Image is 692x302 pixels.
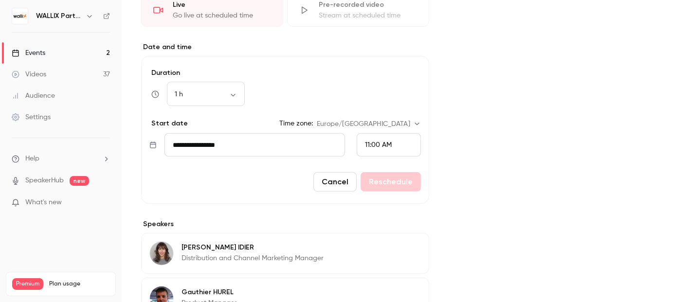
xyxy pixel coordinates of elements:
div: Go live at scheduled time [173,11,271,20]
img: WALLIX Partners Channel [12,8,28,24]
div: Settings [12,112,51,122]
div: Audience [12,91,55,101]
div: Events [12,48,45,58]
h6: WALLIX Partners Channel [36,11,82,21]
img: Céline IDIER [150,242,173,265]
li: help-dropdown-opener [12,154,110,164]
p: Distribution and Channel Marketing Manager [182,253,324,263]
button: Cancel [313,172,357,192]
div: Europe/[GEOGRAPHIC_DATA] [317,119,421,129]
div: From [357,133,421,157]
label: Speakers [141,219,429,229]
input: Tue, Feb 17, 2026 [164,133,345,157]
span: Plan usage [49,280,109,288]
div: Céline IDIER[PERSON_NAME] IDIERDistribution and Channel Marketing Manager [141,233,429,274]
span: Premium [12,278,43,290]
div: Videos [12,70,46,79]
span: new [70,176,89,186]
a: SpeakerHub [25,176,64,186]
label: Duration [149,68,421,78]
label: Date and time [141,42,429,52]
div: 1 h [167,89,245,99]
p: Gauthier HUREL [182,287,237,297]
p: Start date [149,119,188,128]
span: What's new [25,197,62,208]
label: Time zone: [279,119,313,128]
div: Stream at scheduled time [319,11,417,20]
p: [PERSON_NAME] IDIER [182,243,324,252]
span: Help [25,154,39,164]
span: 11:00 AM [365,142,392,148]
